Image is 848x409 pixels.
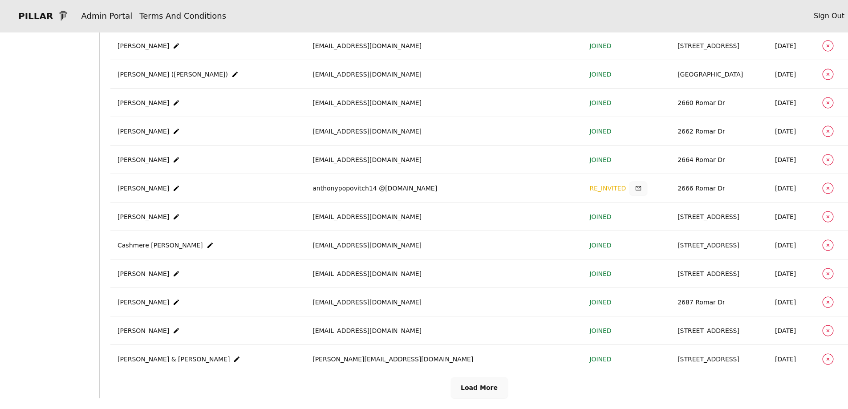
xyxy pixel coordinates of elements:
[670,231,768,259] td: [STREET_ADDRESS]
[589,155,611,164] div: JOINED
[305,174,582,202] td: anthonypopovitch14 @[DOMAIN_NAME]
[768,202,814,231] td: [DATE]
[118,70,298,79] div: [PERSON_NAME] ([PERSON_NAME])
[589,70,611,79] div: JOINED
[4,5,77,27] a: PILLAR
[118,241,298,250] div: Cashmere [PERSON_NAME]
[670,32,768,60] td: [STREET_ADDRESS]
[451,377,508,398] button: Load More
[305,60,582,89] td: [EMAIL_ADDRESS][DOMAIN_NAME]
[305,345,582,373] td: [PERSON_NAME][EMAIL_ADDRESS][DOMAIN_NAME]
[670,345,768,373] td: [STREET_ADDRESS]
[305,32,582,60] td: [EMAIL_ADDRESS][DOMAIN_NAME]
[814,11,844,21] a: Sign Out
[670,60,768,89] td: [GEOGRAPHIC_DATA]
[305,202,582,231] td: [EMAIL_ADDRESS][DOMAIN_NAME]
[305,146,582,174] td: [EMAIL_ADDRESS][DOMAIN_NAME]
[118,127,298,136] div: [PERSON_NAME]
[768,345,814,373] td: [DATE]
[589,127,611,136] div: JOINED
[305,288,582,316] td: [EMAIL_ADDRESS][DOMAIN_NAME]
[768,32,814,60] td: [DATE]
[768,146,814,174] td: [DATE]
[589,326,611,335] div: JOINED
[589,184,626,193] div: RE_INVITED
[670,259,768,288] td: [STREET_ADDRESS]
[57,9,70,23] img: 1
[118,155,298,164] div: [PERSON_NAME]
[589,241,611,250] div: JOINED
[589,98,611,107] div: JOINED
[118,98,298,107] div: [PERSON_NAME]
[118,326,298,335] div: [PERSON_NAME]
[768,231,814,259] td: [DATE]
[670,288,768,316] td: 2687 Romar Dr
[768,89,814,117] td: [DATE]
[589,269,611,278] div: JOINED
[305,316,582,345] td: [EMAIL_ADDRESS][DOMAIN_NAME]
[768,60,814,89] td: [DATE]
[305,231,582,259] td: [EMAIL_ADDRESS][DOMAIN_NAME]
[768,174,814,202] td: [DATE]
[118,212,298,221] div: [PERSON_NAME]
[589,298,611,307] div: JOINED
[670,174,768,202] td: 2666 Romar Dr
[11,10,53,22] p: PILLAR
[305,117,582,146] td: [EMAIL_ADDRESS][DOMAIN_NAME]
[305,89,582,117] td: [EMAIL_ADDRESS][DOMAIN_NAME]
[670,316,768,345] td: [STREET_ADDRESS]
[118,184,298,193] div: [PERSON_NAME]
[589,212,611,221] div: JOINED
[139,11,226,20] a: Terms And Conditions
[305,259,582,288] td: [EMAIL_ADDRESS][DOMAIN_NAME]
[118,41,298,50] div: [PERSON_NAME]
[589,355,611,364] div: JOINED
[768,117,814,146] td: [DATE]
[81,11,132,20] a: Admin Portal
[670,89,768,117] td: 2660 Romar Dr
[768,316,814,345] td: [DATE]
[768,288,814,316] td: [DATE]
[118,298,298,307] div: [PERSON_NAME]
[589,41,611,50] div: JOINED
[118,355,298,364] div: [PERSON_NAME] & [PERSON_NAME]
[768,259,814,288] td: [DATE]
[118,269,298,278] div: [PERSON_NAME]
[670,202,768,231] td: [STREET_ADDRESS]
[670,146,768,174] td: 2664 Romar Dr
[670,117,768,146] td: 2662 Romar Dr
